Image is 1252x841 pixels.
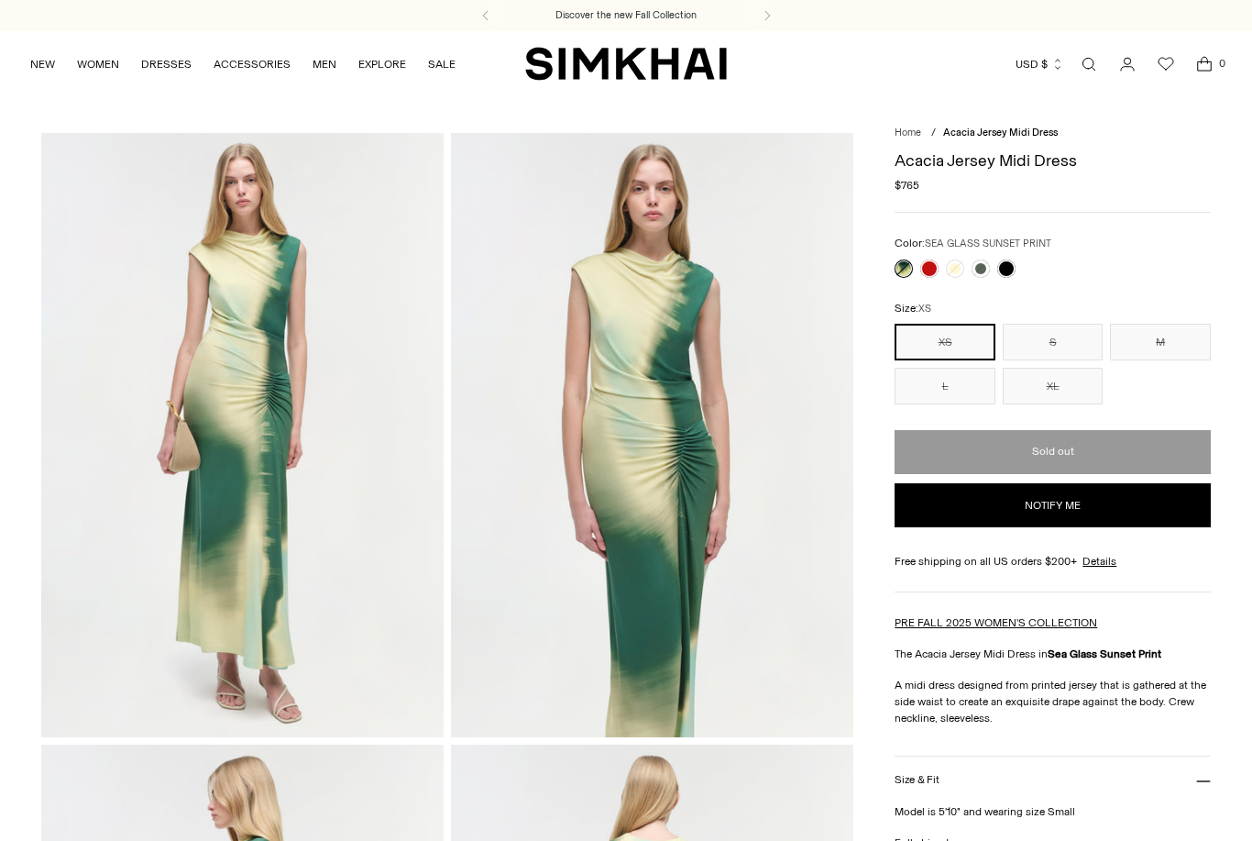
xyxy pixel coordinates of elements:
[895,677,1211,726] p: A midi dress designed from printed jersey that is gathered at the side waist to create an exquisi...
[895,126,1211,141] nav: breadcrumbs
[1109,46,1146,83] a: Go to the account page
[925,238,1051,249] span: SEA GLASS SUNSET PRINT
[30,44,55,84] a: NEW
[895,646,1211,662] p: The Acacia Jersey Midi Dress in
[918,303,931,315] span: XS
[358,44,406,84] a: EXPLORE
[895,235,1051,252] label: Color:
[895,324,995,360] button: XS
[1016,44,1064,84] button: USD $
[895,368,995,404] button: L
[895,803,1211,820] p: Model is 5'10" and wearing size Small
[1148,46,1184,83] a: Wishlist
[451,133,853,737] img: Acacia Jersey Midi Dress
[1003,324,1104,360] button: S
[931,126,936,141] div: /
[313,44,336,84] a: MEN
[1082,553,1116,570] a: Details
[895,616,1097,629] a: PRE FALL 2025 WOMEN'S COLLECTION
[895,553,1211,570] div: Free shipping on all US orders $200+
[895,127,921,138] a: Home
[1214,55,1230,72] span: 0
[1003,368,1104,404] button: XL
[1110,324,1211,360] button: M
[895,774,939,786] h3: Size & Fit
[214,44,291,84] a: ACCESSORIES
[428,44,456,84] a: SALE
[555,8,697,23] a: Discover the new Fall Collection
[1048,647,1161,660] strong: Sea Glass Sunset Print
[895,152,1211,169] h1: Acacia Jersey Midi Dress
[895,483,1211,527] button: Notify me
[895,300,931,317] label: Size:
[41,133,444,737] img: Acacia Jersey Midi Dress
[525,46,727,82] a: SIMKHAI
[943,127,1058,138] span: Acacia Jersey Midi Dress
[141,44,192,84] a: DRESSES
[1071,46,1107,83] a: Open search modal
[77,44,119,84] a: WOMEN
[895,757,1211,803] button: Size & Fit
[895,177,919,194] span: $765
[1186,46,1223,83] a: Open cart modal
